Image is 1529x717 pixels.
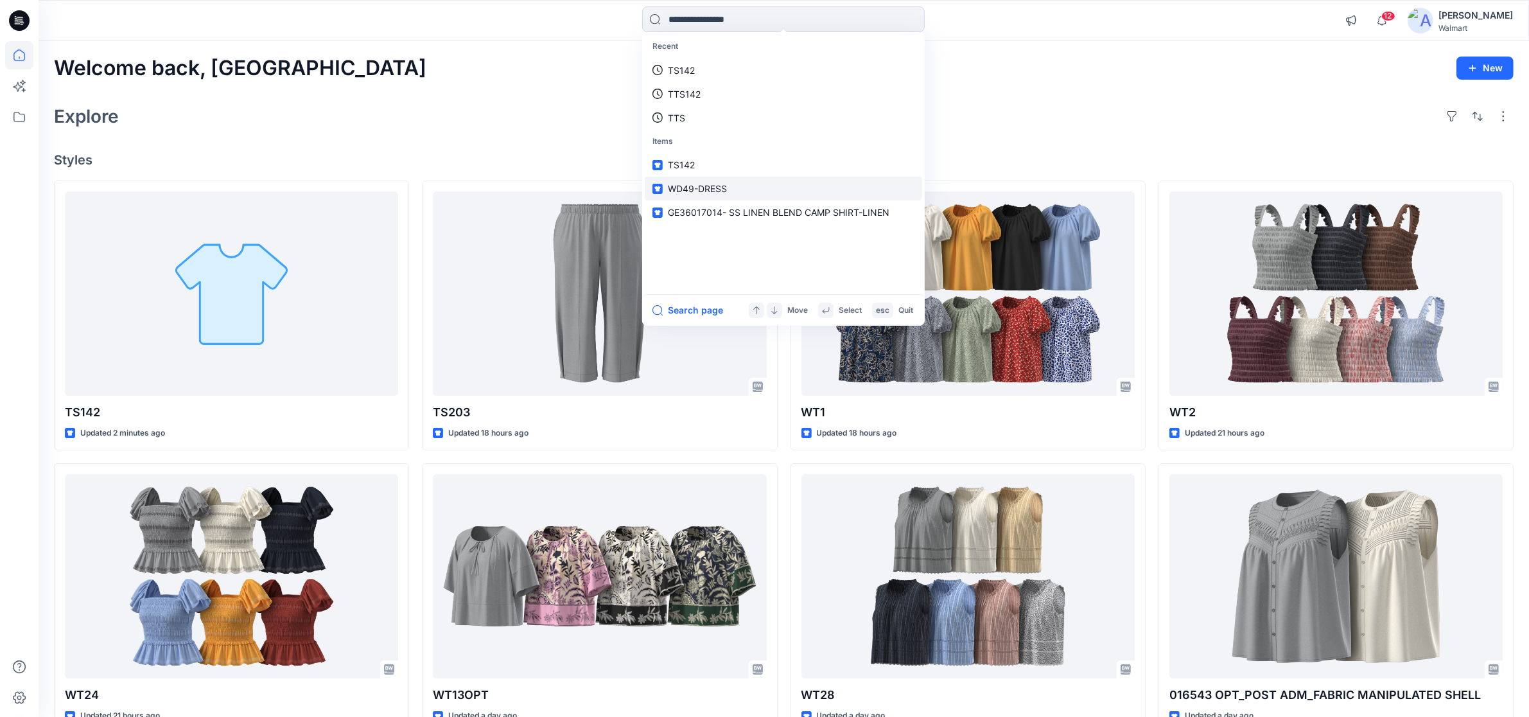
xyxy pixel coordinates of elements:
p: WT1 [801,403,1135,421]
a: WT2 [1169,191,1503,396]
a: TS203 [433,191,766,396]
a: TTS [645,106,922,130]
a: WT1 [801,191,1135,396]
p: TTS142 [668,87,701,101]
p: Items [645,130,922,154]
p: TTS [668,111,685,125]
p: WT2 [1169,403,1503,421]
p: TS142 [668,64,695,77]
h2: Explore [54,106,119,127]
span: TS142 [668,159,695,170]
p: WT13OPT [433,686,766,704]
button: New [1456,57,1514,80]
h4: Styles [54,152,1514,168]
span: WD49-DRESS [668,183,727,194]
p: Quit [898,304,913,317]
p: esc [876,304,889,317]
a: TS142 [65,191,398,396]
p: Select [839,304,862,317]
p: TS142 [65,403,398,421]
span: GE36017014- SS LINEN BLEND CAMP SHIRT-LINEN [668,207,889,218]
p: Recent [645,35,922,58]
a: WT13OPT [433,474,766,678]
p: Updated 2 minutes ago [80,427,165,440]
a: TS142 [645,153,922,177]
div: [PERSON_NAME] [1438,8,1513,23]
a: WD49-DRESS [645,177,922,200]
p: WT28 [801,686,1135,704]
a: WT28 [801,474,1135,678]
span: 12 [1381,11,1395,21]
h2: Welcome back, [GEOGRAPHIC_DATA] [54,57,426,80]
a: WT24 [65,474,398,678]
p: 016543 OPT_POST ADM_FABRIC MANIPULATED SHELL [1169,686,1503,704]
img: avatar [1408,8,1433,33]
p: Move [787,304,808,317]
a: GE36017014- SS LINEN BLEND CAMP SHIRT-LINEN [645,200,922,224]
a: TS142 [645,58,922,82]
p: Updated 18 hours ago [448,427,529,440]
p: TS203 [433,403,766,421]
div: Walmart [1438,23,1513,33]
p: Updated 18 hours ago [817,427,897,440]
p: Updated 21 hours ago [1185,427,1264,440]
p: WT24 [65,686,398,704]
button: Search page [652,303,723,318]
a: 016543 OPT_POST ADM_FABRIC MANIPULATED SHELL [1169,474,1503,678]
a: TTS142 [645,82,922,106]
